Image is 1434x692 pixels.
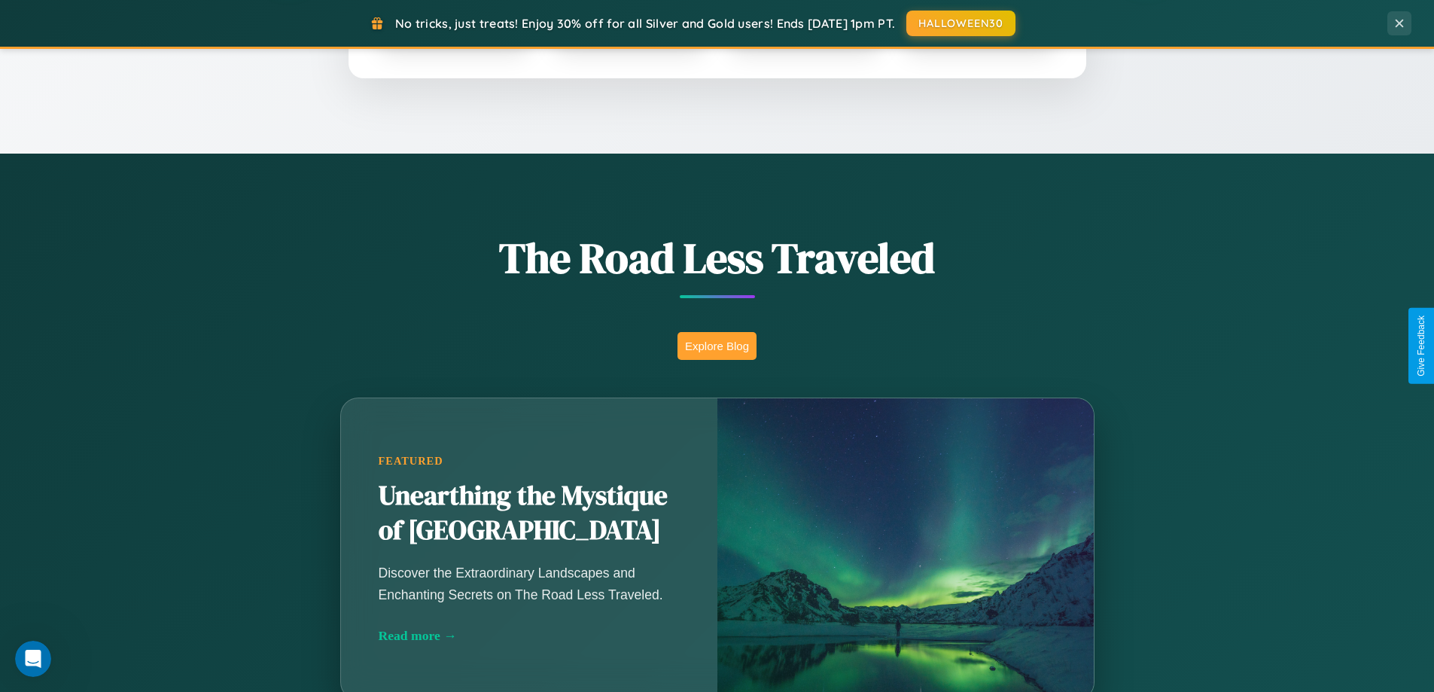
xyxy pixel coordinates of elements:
div: Give Feedback [1416,316,1426,376]
button: Explore Blog [677,332,757,360]
div: Read more → [379,628,680,644]
span: No tricks, just treats! Enjoy 30% off for all Silver and Gold users! Ends [DATE] 1pm PT. [395,16,895,31]
button: HALLOWEEN30 [906,11,1015,36]
p: Discover the Extraordinary Landscapes and Enchanting Secrets on The Road Less Traveled. [379,562,680,605]
h1: The Road Less Traveled [266,229,1169,287]
iframe: Intercom live chat [15,641,51,677]
div: Featured [379,455,680,468]
h2: Unearthing the Mystique of [GEOGRAPHIC_DATA] [379,479,680,548]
